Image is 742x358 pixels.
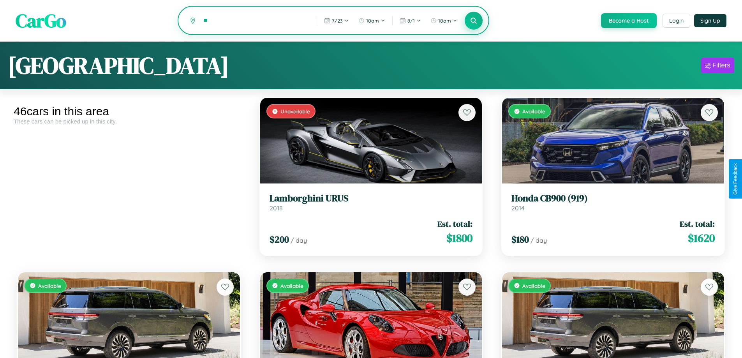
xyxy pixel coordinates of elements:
[38,282,61,289] span: Available
[663,14,690,28] button: Login
[446,230,472,246] span: $ 1800
[270,233,289,246] span: $ 200
[354,14,389,27] button: 10am
[270,193,473,204] h3: Lamborghini URUS
[396,14,425,27] button: 8/1
[511,233,529,246] span: $ 180
[427,14,461,27] button: 10am
[712,62,730,69] div: Filters
[16,8,66,34] span: CarGo
[437,218,472,229] span: Est. total:
[694,14,726,27] button: Sign Up
[14,118,244,125] div: These cars can be picked up in this city.
[332,18,343,24] span: 7 / 23
[366,18,379,24] span: 10am
[280,108,310,115] span: Unavailable
[320,14,353,27] button: 7/23
[680,218,715,229] span: Est. total:
[531,236,547,244] span: / day
[511,193,715,212] a: Honda CB900 (919)2014
[280,282,303,289] span: Available
[511,204,525,212] span: 2014
[8,49,229,81] h1: [GEOGRAPHIC_DATA]
[291,236,307,244] span: / day
[522,282,545,289] span: Available
[688,230,715,246] span: $ 1620
[733,163,738,195] div: Give Feedback
[511,193,715,204] h3: Honda CB900 (919)
[407,18,415,24] span: 8 / 1
[14,105,244,118] div: 46 cars in this area
[701,58,734,73] button: Filters
[270,193,473,212] a: Lamborghini URUS2018
[522,108,545,115] span: Available
[270,204,283,212] span: 2018
[438,18,451,24] span: 10am
[601,13,657,28] button: Become a Host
